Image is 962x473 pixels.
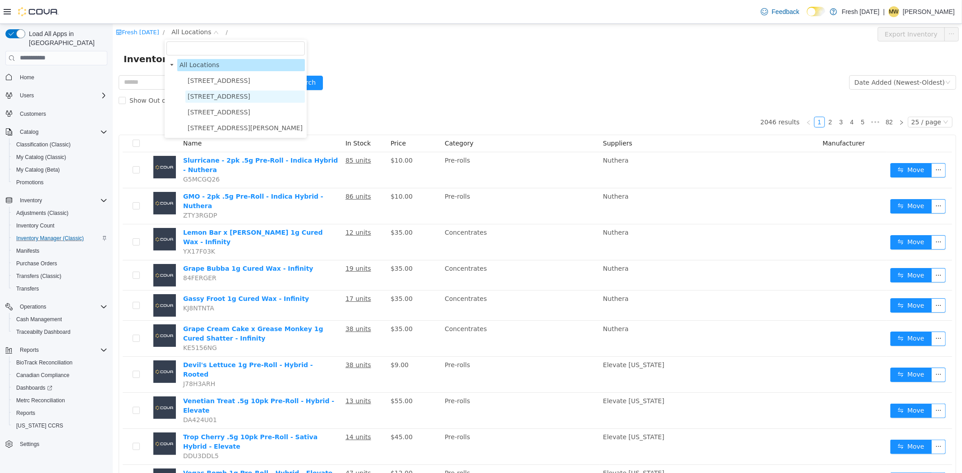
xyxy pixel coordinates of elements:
span: Purchase Orders [16,260,57,267]
span: $12.00 [278,446,300,453]
a: BioTrack Reconciliation [13,357,76,368]
span: Promotions [13,177,107,188]
span: DA424U01 [70,392,104,400]
span: 84FERGER [70,250,104,258]
span: Feedback [772,7,799,16]
td: Concentrates [328,267,487,297]
span: Price [278,116,293,123]
span: Settings [20,441,39,448]
a: Classification (Classic) [13,139,74,150]
input: filter select [54,18,192,32]
button: Classification (Classic) [9,138,111,151]
span: My Catalog (Classic) [16,154,66,161]
button: icon: ellipsis [819,416,833,430]
td: Pre-rolls [328,128,487,164]
span: Purchase Orders [13,258,107,269]
span: $45.00 [278,409,300,417]
a: Grape Bubba 1g Cured Wax - Infinity [70,241,201,248]
button: icon: ellipsis [819,308,833,322]
td: Pre-rolls [328,405,487,441]
span: Operations [20,303,46,310]
span: Dashboards [16,384,52,391]
td: Pre-rolls [328,441,487,471]
i: icon: caret-down [57,39,61,43]
div: Maddie Williams [888,6,899,17]
span: $35.00 [278,301,300,309]
span: Traceabilty Dashboard [16,328,70,336]
img: Gassy Froot 1g Cured Wax - Infinity placeholder [41,270,63,293]
span: Nuthera [490,205,516,212]
span: All Locations [64,35,192,47]
a: Dashboards [13,382,56,393]
a: Devil's Lettuce 1g Pre-Roll - Hybrid - Rooted [70,337,200,354]
i: icon: shop [3,5,9,11]
u: 13 units [233,373,258,381]
button: Canadian Compliance [9,369,111,382]
td: Concentrates [328,200,487,236]
li: 3 [723,93,734,104]
span: Nuthera [490,169,516,176]
a: Inventory Count [13,220,58,231]
span: / [113,5,115,12]
span: Elevate [US_STATE] [490,337,552,345]
span: Transfers [16,285,39,292]
span: Category [332,116,361,123]
span: Metrc Reconciliation [16,397,65,404]
a: Manifests [13,246,43,256]
a: 1 [702,93,712,103]
span: Nuthera [490,241,516,248]
p: | [883,6,885,17]
button: icon: ellipsis [819,380,833,394]
button: Traceabilty Dashboard [9,326,111,338]
button: icon: swapMove [778,416,819,430]
li: Next 5 Pages [755,93,770,104]
li: 82 [770,93,783,104]
span: $35.00 [278,241,300,248]
span: Metrc Reconciliation [13,395,107,406]
span: Inventory Count [13,220,107,231]
button: Operations [2,300,111,313]
td: Pre-rolls [328,369,487,405]
span: Show Out of Stock [13,73,78,80]
button: My Catalog (Classic) [9,151,111,164]
img: Devil's Lettuce 1g Pre-Roll - Hybrid - Rooted placeholder [41,337,63,359]
span: YX17F03K [70,224,102,231]
a: GMO - 2pk .5g Pre-Roll - Indica Hybrid - Nuthera [70,169,211,186]
button: Purchase Orders [9,257,111,270]
span: Customers [20,110,46,118]
span: Inventory Manager (Classic) [16,235,84,242]
a: Promotions [13,177,47,188]
img: Vegas Bomb 1g Pre-Roll - Hybrid - Elevate placeholder [41,445,63,467]
button: Customers [2,107,111,120]
span: $10.00 [278,133,300,140]
span: ••• [755,93,770,104]
span: ZTY3RGDP [70,188,104,195]
button: Catalog [16,127,42,137]
span: Load All Apps in [GEOGRAPHIC_DATA] [25,29,107,47]
button: Settings [2,437,111,450]
td: Concentrates [328,297,487,333]
span: [STREET_ADDRESS] [75,85,138,92]
span: Washington CCRS [13,420,107,431]
span: Transfers [13,283,107,294]
span: BioTrack Reconciliation [13,357,107,368]
button: Home [2,71,111,84]
button: icon: swapMove [778,211,819,226]
img: Slurricane - 2pk .5g Pre-Roll - Indica Hybrid - Nuthera placeholder [41,132,63,155]
button: Promotions [9,176,111,189]
span: Promotions [16,179,44,186]
li: 4 [734,93,745,104]
u: 12 units [233,205,258,212]
button: My Catalog (Beta) [9,164,111,176]
span: Canadian Compliance [16,372,69,379]
span: Nuthera [490,301,516,309]
input: Dark Mode [807,7,826,16]
span: [STREET_ADDRESS] [75,53,138,60]
li: 5 [745,93,755,104]
span: [STREET_ADDRESS][PERSON_NAME] [75,100,190,108]
button: icon: ellipsis [819,244,833,259]
img: Grape Bubba 1g Cured Wax - Infinity placeholder [41,240,63,263]
u: 47 units [233,446,258,453]
u: 19 units [233,241,258,248]
a: Inventory Manager (Classic) [13,233,87,244]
